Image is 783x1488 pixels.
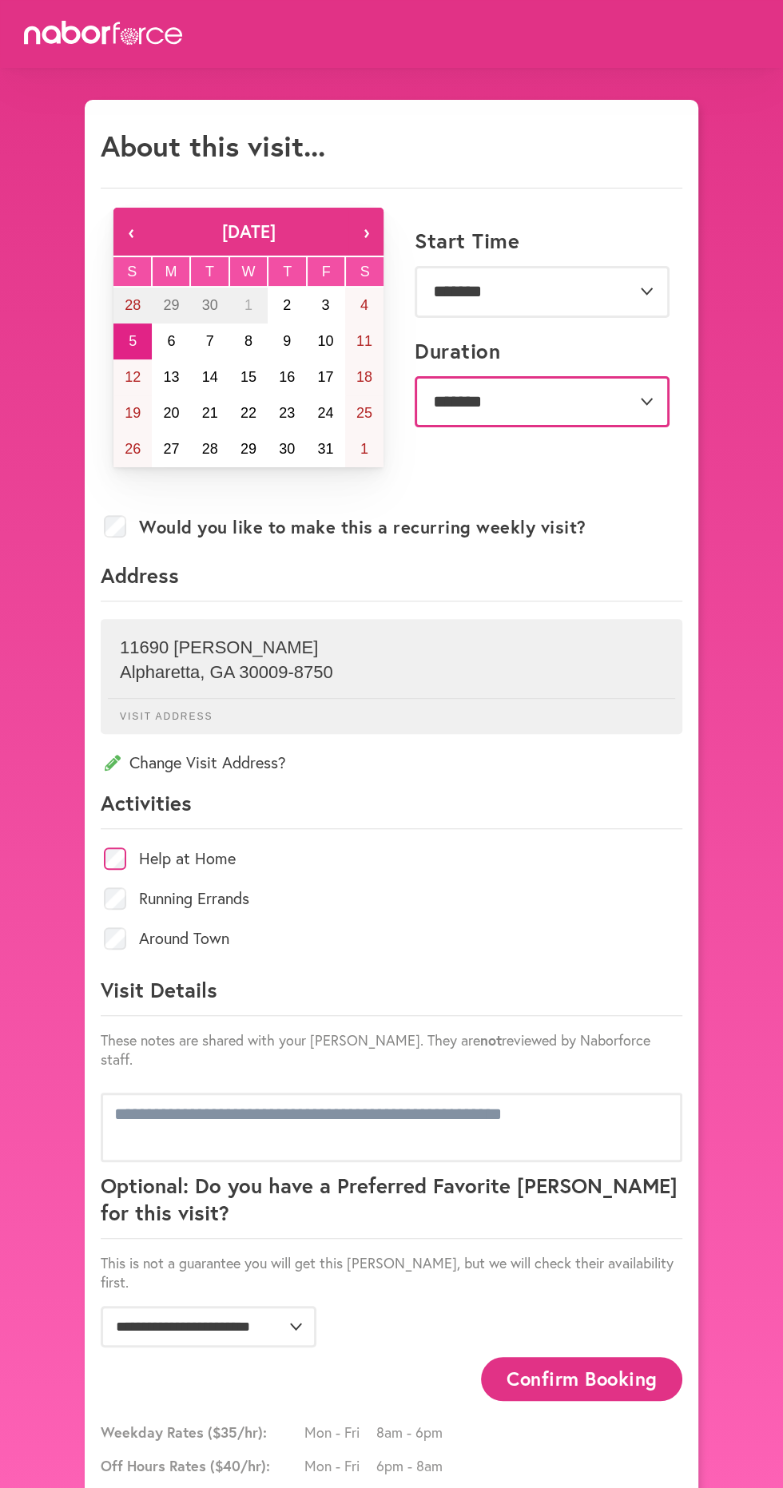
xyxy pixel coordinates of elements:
abbr: Thursday [283,264,292,280]
abbr: October 14, 2025 [202,369,218,385]
button: October 13, 2025 [152,359,190,395]
p: Visit Address [108,698,675,722]
button: November 1, 2025 [345,431,384,467]
span: Off Hours Rates [101,1456,300,1475]
button: October 7, 2025 [191,323,229,359]
button: › [348,208,384,256]
span: Weekday Rates [101,1423,300,1442]
button: September 30, 2025 [191,288,229,323]
abbr: October 5, 2025 [129,333,137,349]
label: Start Time [415,228,519,253]
strong: not [480,1030,502,1050]
button: October 11, 2025 [345,323,384,359]
abbr: Monday [165,264,177,280]
abbr: October 25, 2025 [356,405,372,421]
abbr: October 20, 2025 [163,405,179,421]
button: September 28, 2025 [113,288,152,323]
abbr: September 28, 2025 [125,297,141,313]
p: Activities [101,789,682,829]
label: Help at Home [139,851,236,867]
button: October 28, 2025 [191,431,229,467]
abbr: Saturday [360,264,370,280]
abbr: October 19, 2025 [125,405,141,421]
button: [DATE] [149,208,348,256]
button: October 12, 2025 [113,359,152,395]
abbr: October 2, 2025 [283,297,291,313]
button: October 22, 2025 [229,395,268,431]
abbr: October 1, 2025 [244,297,252,313]
abbr: October 6, 2025 [167,333,175,349]
button: October 29, 2025 [229,431,268,467]
button: October 26, 2025 [113,431,152,467]
abbr: October 27, 2025 [163,441,179,457]
abbr: October 10, 2025 [318,333,334,349]
abbr: October 24, 2025 [318,405,334,421]
abbr: October 23, 2025 [279,405,295,421]
abbr: October 16, 2025 [279,369,295,385]
abbr: October 31, 2025 [318,441,334,457]
label: Would you like to make this a recurring weekly visit? [139,517,586,538]
button: October 19, 2025 [113,395,152,431]
button: ‹ [113,208,149,256]
label: Running Errands [139,891,249,907]
span: Mon - Fri [304,1423,376,1442]
abbr: October 8, 2025 [244,333,252,349]
abbr: October 12, 2025 [125,369,141,385]
abbr: Tuesday [205,264,214,280]
button: October 10, 2025 [306,323,344,359]
abbr: October 11, 2025 [356,333,372,349]
abbr: October 22, 2025 [240,405,256,421]
label: Around Town [139,930,229,946]
abbr: October 26, 2025 [125,441,141,457]
span: 8am - 6pm [376,1423,448,1442]
button: October 1, 2025 [229,288,268,323]
button: October 15, 2025 [229,359,268,395]
abbr: October 30, 2025 [279,441,295,457]
abbr: Friday [322,264,331,280]
p: Address [101,561,682,601]
button: Confirm Booking [481,1357,682,1401]
button: September 29, 2025 [152,288,190,323]
button: October 14, 2025 [191,359,229,395]
span: 6pm - 8am [376,1456,448,1475]
p: 11690 [PERSON_NAME] [120,637,663,658]
button: October 17, 2025 [306,359,344,395]
button: October 24, 2025 [306,395,344,431]
abbr: October 7, 2025 [206,333,214,349]
span: Mon - Fri [304,1456,376,1475]
button: October 18, 2025 [345,359,384,395]
p: Change Visit Address? [101,752,682,773]
abbr: Wednesday [242,264,256,280]
button: October 23, 2025 [268,395,306,431]
abbr: October 13, 2025 [163,369,179,385]
abbr: October 17, 2025 [318,369,334,385]
button: October 4, 2025 [345,288,384,323]
p: These notes are shared with your [PERSON_NAME]. They are reviewed by Naborforce staff. [101,1030,682,1069]
abbr: Sunday [127,264,137,280]
button: October 2, 2025 [268,288,306,323]
abbr: October 15, 2025 [240,369,256,385]
button: October 16, 2025 [268,359,306,395]
button: October 31, 2025 [306,431,344,467]
abbr: October 28, 2025 [202,441,218,457]
p: Optional: Do you have a Preferred Favorite [PERSON_NAME] for this visit? [101,1172,682,1239]
button: October 6, 2025 [152,323,190,359]
button: October 5, 2025 [113,323,152,359]
label: Duration [415,339,500,363]
button: October 20, 2025 [152,395,190,431]
button: October 3, 2025 [306,288,344,323]
button: October 30, 2025 [268,431,306,467]
span: ($ 35 /hr): [208,1423,267,1442]
abbr: October 18, 2025 [356,369,372,385]
button: October 21, 2025 [191,395,229,431]
p: Alpharetta , GA 30009-8750 [120,662,663,683]
p: Visit Details [101,976,682,1016]
button: October 8, 2025 [229,323,268,359]
abbr: October 4, 2025 [360,297,368,313]
abbr: November 1, 2025 [360,441,368,457]
abbr: September 29, 2025 [163,297,179,313]
abbr: October 21, 2025 [202,405,218,421]
p: This is not a guarantee you will get this [PERSON_NAME], but we will check their availability first. [101,1253,682,1292]
abbr: October 3, 2025 [322,297,330,313]
button: October 25, 2025 [345,395,384,431]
